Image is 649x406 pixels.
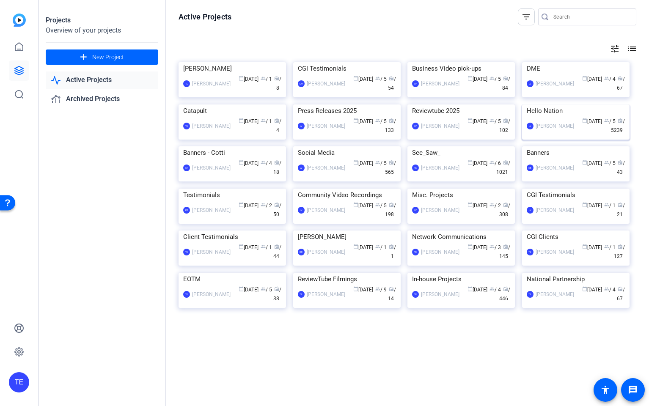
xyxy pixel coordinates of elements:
[467,160,473,165] span: calendar_today
[353,118,373,124] span: [DATE]
[298,62,396,75] div: CGI Testimonials
[274,76,281,91] span: / 8
[261,286,266,291] span: group
[183,230,281,243] div: Client Testimonials
[183,249,190,255] div: TE
[239,202,244,207] span: calendar_today
[496,160,510,175] span: / 1021
[527,249,533,255] div: TE
[467,76,487,82] span: [DATE]
[467,244,473,249] span: calendar_today
[412,146,510,159] div: See_Saw_
[183,146,281,159] div: Banners - Cotti
[604,76,616,82] span: / 4
[192,206,231,214] div: [PERSON_NAME]
[527,146,625,159] div: Banners
[527,273,625,285] div: National Partnership
[582,203,602,208] span: [DATE]
[274,286,279,291] span: radio
[375,118,380,123] span: group
[273,244,281,259] span: / 44
[499,287,510,302] span: / 446
[618,202,623,207] span: radio
[503,286,508,291] span: radio
[489,203,501,208] span: / 2
[298,80,305,87] div: CM
[179,12,231,22] h1: Active Projects
[489,76,495,81] span: group
[273,160,281,175] span: / 18
[536,206,574,214] div: [PERSON_NAME]
[489,286,495,291] span: group
[582,160,587,165] span: calendar_today
[527,104,625,117] div: Hello Nation
[489,160,501,166] span: / 6
[536,80,574,88] div: [PERSON_NAME]
[9,372,29,392] div: TE
[375,203,387,208] span: / 5
[239,118,244,123] span: calendar_today
[604,118,609,123] span: group
[307,80,345,88] div: [PERSON_NAME]
[353,160,358,165] span: calendar_today
[388,287,396,302] span: / 14
[46,25,158,36] div: Overview of your projects
[467,76,473,81] span: calendar_today
[421,80,459,88] div: [PERSON_NAME]
[239,244,244,249] span: calendar_today
[183,104,281,117] div: Catapult
[489,118,501,124] span: / 5
[604,203,616,208] span: / 1
[604,244,616,250] span: / 1
[298,230,396,243] div: [PERSON_NAME]
[604,287,616,293] span: / 4
[610,44,620,54] mat-icon: tune
[618,160,623,165] span: radio
[604,160,609,165] span: group
[261,244,272,250] span: / 1
[412,104,510,117] div: Reviewtube 2025
[421,122,459,130] div: [PERSON_NAME]
[489,244,501,250] span: / 3
[527,123,533,129] div: LV
[467,160,487,166] span: [DATE]
[582,244,587,249] span: calendar_today
[467,244,487,250] span: [DATE]
[92,53,124,62] span: New Project
[412,165,419,171] div: TE
[536,122,574,130] div: [PERSON_NAME]
[298,104,396,117] div: Press Releases 2025
[502,76,510,91] span: / 84
[412,230,510,243] div: Network Communications
[412,207,419,214] div: LV
[239,160,258,166] span: [DATE]
[353,203,373,208] span: [DATE]
[298,189,396,201] div: Community Video Recordings
[375,160,380,165] span: group
[274,244,279,249] span: radio
[626,44,636,54] mat-icon: list
[385,118,396,133] span: / 133
[527,291,533,298] div: TE
[499,203,510,217] span: / 308
[239,160,244,165] span: calendar_today
[412,80,419,87] div: LV
[183,165,190,171] div: LV
[604,160,616,166] span: / 5
[353,118,358,123] span: calendar_today
[375,76,387,82] span: / 5
[353,160,373,166] span: [DATE]
[298,165,305,171] div: LV
[385,203,396,217] span: / 198
[353,287,373,293] span: [DATE]
[604,286,609,291] span: group
[239,76,244,81] span: calendar_today
[527,165,533,171] div: KB
[604,202,609,207] span: group
[307,206,345,214] div: [PERSON_NAME]
[261,160,272,166] span: / 4
[353,244,358,249] span: calendar_today
[353,76,373,82] span: [DATE]
[582,118,587,123] span: calendar_today
[239,287,258,293] span: [DATE]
